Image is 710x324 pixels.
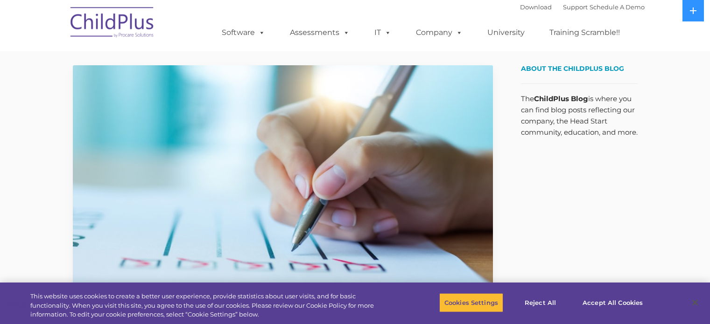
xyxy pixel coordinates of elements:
[30,292,391,319] div: This website uses cookies to create a better user experience, provide statistics about user visit...
[66,0,159,47] img: ChildPlus by Procare Solutions
[511,293,569,312] button: Reject All
[685,292,705,313] button: Close
[521,93,638,138] p: The is where you can find blog posts reflecting our company, the Head Start community, education,...
[439,293,503,312] button: Cookies Settings
[590,3,645,11] a: Schedule A Demo
[540,23,629,42] a: Training Scramble!!
[534,94,588,103] strong: ChildPlus Blog
[478,23,534,42] a: University
[281,23,359,42] a: Assessments
[520,3,645,11] font: |
[407,23,472,42] a: Company
[577,293,648,312] button: Accept All Cookies
[365,23,401,42] a: IT
[212,23,274,42] a: Software
[563,3,588,11] a: Support
[73,65,493,301] img: Efficiency Boost: ChildPlus Online's Enhanced Family Pre-Application Process - Streamlining Appli...
[521,64,624,73] span: About the ChildPlus Blog
[520,3,552,11] a: Download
